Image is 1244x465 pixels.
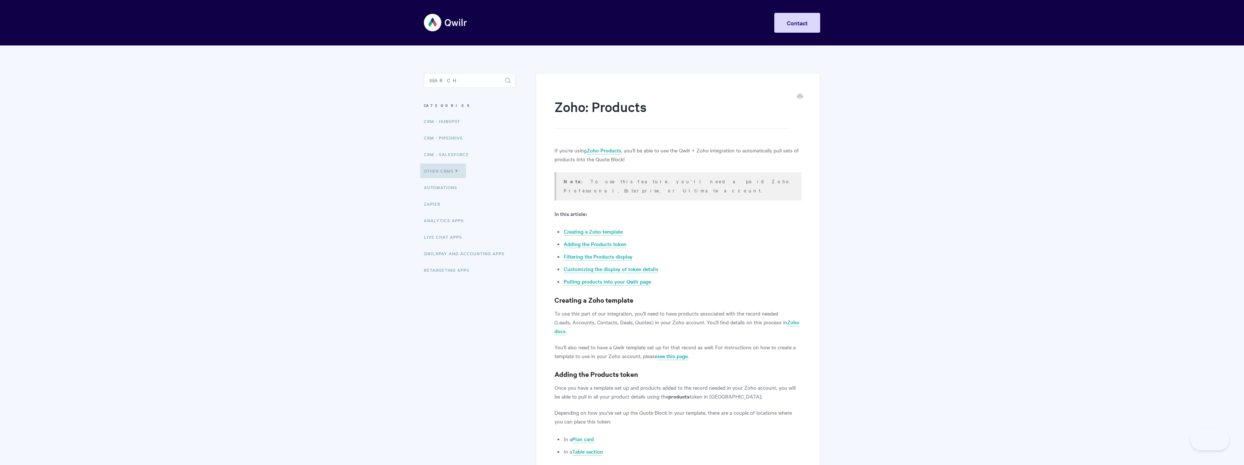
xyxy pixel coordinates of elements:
h1: Zoho: Products [554,97,790,129]
li: In a [564,435,801,443]
a: Zoho docs [554,318,799,335]
p: Depending on how you've set up the Quote Block in your template, there are a couple of locations ... [554,408,801,426]
input: Search [424,73,515,88]
a: Table section [572,448,603,456]
p: To use this part of our integration, you'll need to have products associated with the record need... [554,309,801,335]
strong: Note [564,178,581,185]
a: Creating a Zoho template [564,228,623,236]
a: see this page [657,352,688,360]
strong: products [668,392,690,400]
a: QwilrPay and Accounting Apps [424,246,510,261]
p: You'll also need to have a Qwilr template set up for that record as well. For instructions on how... [554,343,801,360]
h3: Adding the Products token [554,369,801,379]
a: Automations [424,180,463,195]
img: Qwilr Help Center [424,9,468,36]
a: Retargeting Apps [424,263,475,277]
p: : To use this feature, you'll need a paid Zoho Professional, Enterprise, or Ultimate account. [564,177,792,195]
h3: Creating a Zoho template [554,295,801,305]
a: Customizing the display of token details [564,265,658,273]
a: Zoho Products [587,147,621,155]
a: Contact [774,13,820,33]
a: Print this Article [797,93,803,101]
a: Live Chat Apps [424,230,468,244]
a: CRM - Pipedrive [424,130,469,145]
a: Zapier [424,197,446,211]
a: Plan card [572,435,594,443]
a: CRM - HubSpot [424,114,466,129]
a: CRM - Salesforce [424,147,474,162]
a: Adding the Products token [564,240,626,248]
p: If you're using , you'll be able to use the Qwilr + Zoho integration to automatically pull sets o... [554,146,801,163]
a: Filtering the Products display [564,253,633,261]
h3: Categories [424,99,515,112]
a: Other CRMs [420,163,466,178]
iframe: Toggle Customer Support [1190,428,1229,450]
p: Once you have a template set up and products added to the record needed in your Zoho account, you... [554,383,801,401]
b: In this article: [554,210,587,217]
li: In a [564,447,801,456]
a: Pulling products into your Qwilr page [564,278,651,286]
a: Analytics Apps [424,213,469,228]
